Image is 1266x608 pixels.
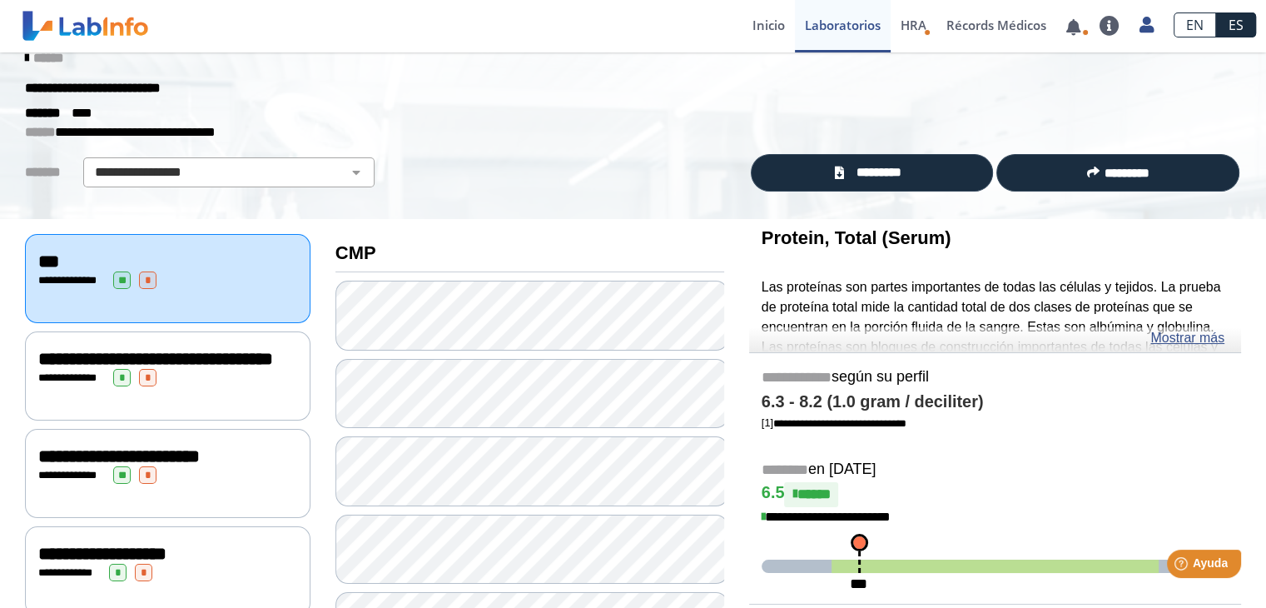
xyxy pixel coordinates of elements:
p: Las proteínas son partes importantes de todas las células y tejidos. La prueba de proteína total ... [762,277,1229,397]
b: CMP [335,242,376,263]
span: HRA [901,17,926,33]
b: Protein, Total (Serum) [762,227,951,248]
h4: 6.5 [762,482,1229,507]
a: [1] [762,416,906,429]
h4: 6.3 - 8.2 (1.0 gram / deciliter) [762,392,1229,412]
iframe: Help widget launcher [1118,543,1248,590]
h5: según su perfil [762,368,1229,387]
a: EN [1174,12,1216,37]
a: Mostrar más [1150,328,1224,348]
a: ES [1216,12,1256,37]
h5: en [DATE] [762,461,1229,480]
